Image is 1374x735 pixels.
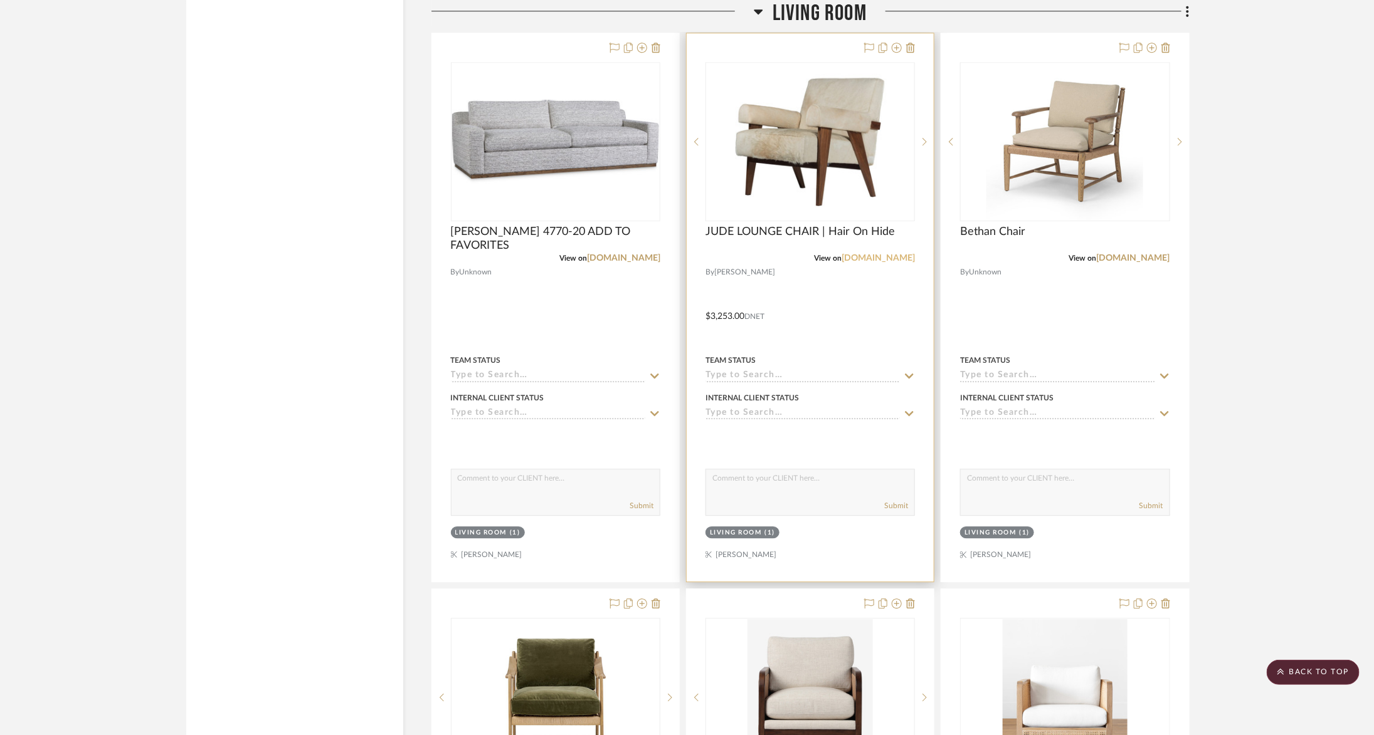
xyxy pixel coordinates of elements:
span: Unknown [969,266,1001,278]
img: CLARK 4770-20 ADD TO FAVORITES [452,100,659,184]
span: Unknown [460,266,492,278]
div: Living Room [710,528,762,538]
img: Bethan Chair [986,63,1143,220]
span: View on [559,254,587,262]
div: Living Room [964,528,1017,538]
button: Submit [884,500,908,511]
input: Type to Search… [705,408,900,420]
div: Team Status [451,355,501,366]
span: By [960,266,969,278]
span: By [705,266,714,278]
span: JUDE LOUNGE CHAIR | Hair On Hide [705,225,895,239]
input: Type to Search… [451,408,645,420]
div: Internal Client Status [960,392,1054,404]
span: Bethan Chair [960,225,1025,239]
div: (1) [764,528,775,538]
scroll-to-top-button: BACK TO TOP [1267,660,1360,685]
input: Type to Search… [705,370,900,382]
input: Type to Search… [960,370,1155,382]
button: Submit [630,500,653,511]
img: JUDE LOUNGE CHAIR | Hair On Hide [707,69,914,214]
div: (1) [510,528,521,538]
a: [DOMAIN_NAME] [587,254,660,263]
div: (1) [1020,528,1030,538]
span: By [451,266,460,278]
button: Submit [1139,500,1163,511]
a: [DOMAIN_NAME] [842,254,915,263]
div: Internal Client Status [451,392,544,404]
input: Type to Search… [960,408,1155,420]
span: View on [814,254,842,262]
div: Living Room [455,528,507,538]
span: [PERSON_NAME] 4770-20 ADD TO FAVORITES [451,225,660,253]
span: [PERSON_NAME] [714,266,775,278]
input: Type to Search… [451,370,645,382]
a: [DOMAIN_NAME] [1097,254,1170,263]
div: Internal Client Status [705,392,799,404]
span: View on [1069,254,1097,262]
div: Team Status [705,355,756,366]
div: Team Status [960,355,1010,366]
